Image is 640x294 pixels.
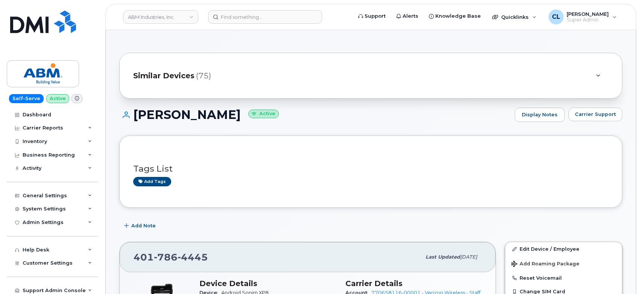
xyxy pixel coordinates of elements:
h3: Carrier Details [345,279,482,288]
span: Carrier Support [575,111,616,118]
button: Carrier Support [569,108,622,121]
a: Edit Device / Employee [505,242,622,256]
h3: Tags List [133,164,608,174]
button: Add Note [119,219,162,233]
small: Active [248,110,279,118]
button: Reset Voicemail [505,271,622,285]
span: 4445 [178,251,208,263]
a: Display Notes [515,108,565,122]
span: [DATE] [460,254,477,260]
a: Add tags [133,177,171,186]
span: Add Roaming Package [511,261,579,268]
span: Last updated [426,254,460,260]
span: 401 [134,251,208,263]
span: Add Note [131,222,156,229]
span: 786 [154,251,178,263]
span: Similar Devices [133,70,195,81]
h1: [PERSON_NAME] [119,108,511,121]
h3: Device Details [199,279,336,288]
span: (75) [196,70,211,81]
button: Add Roaming Package [505,256,622,271]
